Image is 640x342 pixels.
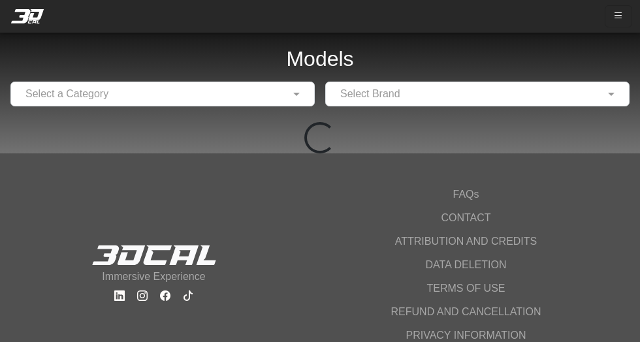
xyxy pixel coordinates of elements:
a: CONTACT [383,206,549,230]
a: DATA DELETION [383,253,549,277]
p: Immersive Experience [91,269,217,285]
h2: Models [286,42,353,76]
a: REFUND AND CANCELLATION [383,300,549,324]
a: FAQs [383,183,549,206]
a: TERMS OF USE [383,277,549,300]
a: ATTRIBUTION AND CREDITS [383,230,549,253]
